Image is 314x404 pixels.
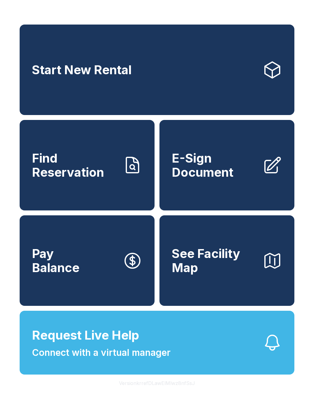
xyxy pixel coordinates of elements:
[32,151,118,179] span: Find Reservation
[20,25,294,115] a: Start New Rental
[32,346,170,360] span: Connect with a virtual manager
[32,326,139,344] span: Request Live Help
[114,375,200,392] button: VersionkrrefDLawElMlwz8nfSsJ
[32,63,132,77] span: Start New Rental
[32,247,79,275] span: Pay Balance
[20,120,155,210] a: Find Reservation
[159,215,294,306] button: See Facility Map
[20,215,155,306] button: PayBalance
[172,151,258,179] span: E-Sign Document
[159,120,294,210] a: E-Sign Document
[172,247,258,275] span: See Facility Map
[20,311,294,375] button: Request Live HelpConnect with a virtual manager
